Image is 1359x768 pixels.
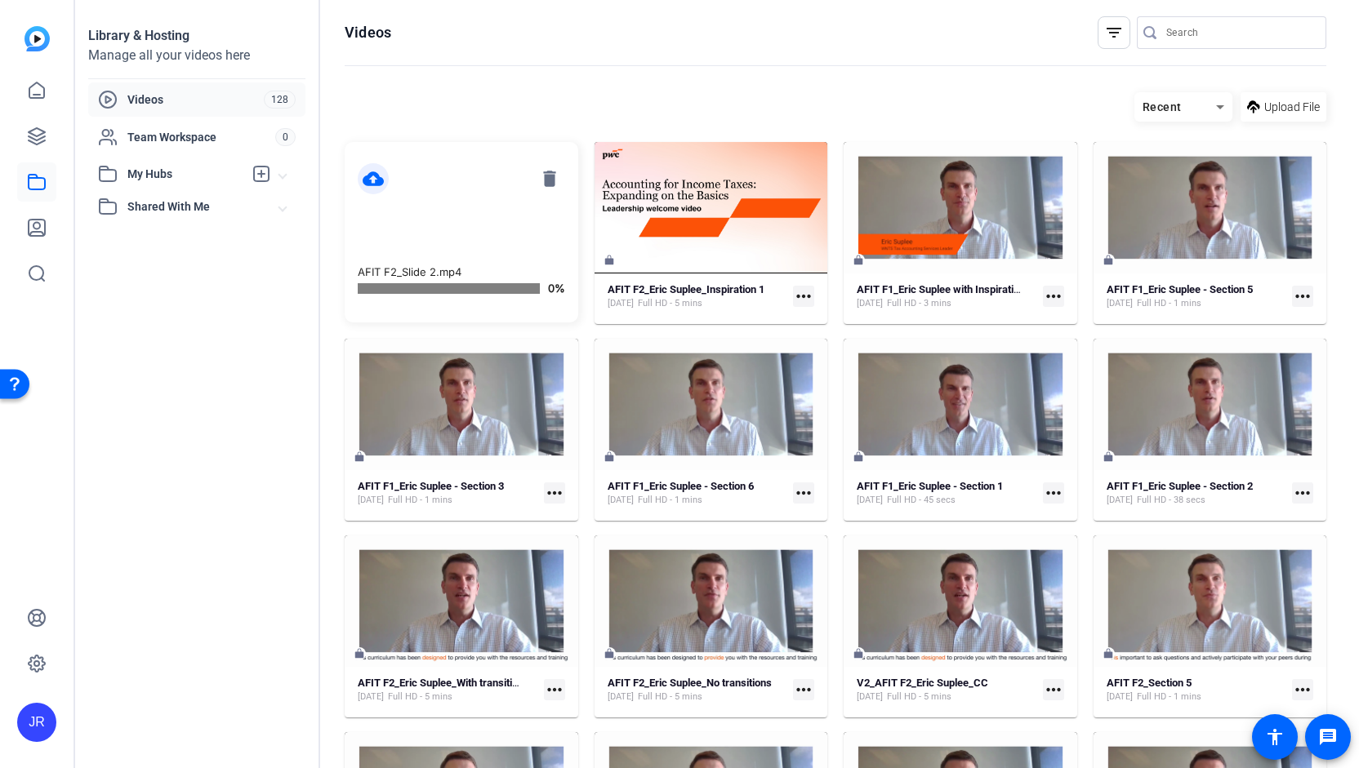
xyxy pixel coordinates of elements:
strong: AFIT F1_Eric Suplee - Section 6 [608,480,754,492]
a: V2_AFIT F2_Eric Suplee_CC[DATE]Full HD - 5 mins [857,677,1036,704]
img: blue-gradient.svg [25,26,50,51]
mat-icon: more_horiz [1043,679,1064,700]
span: Full HD - 5 mins [388,690,452,704]
span: [DATE] [1107,494,1133,507]
mat-icon: more_horiz [1292,286,1313,307]
mat-icon: message [1318,727,1338,747]
span: Full HD - 1 mins [1137,690,1201,704]
div: JR [17,703,56,742]
mat-icon: more_horiz [793,286,814,307]
mat-icon: filter_list [1104,23,1124,42]
span: Full HD - 5 mins [638,690,702,704]
p: AFIT F2_Slide 2.mp4 [358,264,565,281]
span: [DATE] [857,690,883,704]
span: [DATE] [608,297,634,310]
span: [DATE] [1107,690,1133,704]
span: Full HD - 1 mins [638,494,702,507]
mat-icon: more_horiz [793,482,814,504]
div: Library & Hosting [88,26,305,46]
h1: Videos [345,23,391,42]
span: Upload File [1264,99,1320,116]
mat-icon: cloud_upload [358,163,389,194]
mat-icon: more_horiz [544,482,565,504]
div: Manage all your videos here [88,46,305,65]
a: AFIT F2_Eric Suplee_With transitions[DATE]Full HD - 5 mins [358,677,537,704]
span: [DATE] [857,297,883,310]
button: Upload File [1241,92,1326,122]
strong: AFIT F2_Section 5 [1107,677,1192,689]
mat-expansion-panel-header: Shared With Me [88,190,305,223]
span: [DATE] [608,494,634,507]
strong: V2_AFIT F2_Eric Suplee_CC [857,677,988,689]
span: Videos [127,91,264,108]
strong: AFIT F2_Eric Suplee_No transitions [608,677,772,689]
span: [DATE] [857,494,883,507]
mat-icon: accessibility [1265,727,1285,747]
strong: AFIT F2_Eric Suplee_Inspiration 1 [608,283,764,295]
strong: AFIT F1_Eric Suplee - Section 3 [358,480,504,492]
span: Full HD - 5 mins [638,297,702,310]
span: Full HD - 1 mins [388,494,452,507]
mat-icon: more_horiz [1292,482,1313,504]
span: 128 [264,91,296,109]
input: Search [1166,23,1313,42]
a: AFIT F1_Eric Suplee with Inspiration 1 w CC[DATE]Full HD - 3 mins [857,283,1036,310]
span: [DATE] [358,690,384,704]
a: AFIT F2_Eric Suplee_Inspiration 1[DATE]Full HD - 5 mins [608,283,787,310]
strong: AFIT F1_Eric Suplee with Inspiration 1 w CC [857,283,1061,295]
mat-icon: more_horiz [1043,286,1064,307]
mat-icon: more_horiz [793,679,814,700]
strong: AFIT F1_Eric Suplee - Section 1 [857,480,1003,492]
a: AFIT F1_Eric Suplee - Section 5[DATE]Full HD - 1 mins [1107,283,1286,310]
mat-icon: more_horiz [544,679,565,700]
a: AFIT F2_Section 5[DATE]Full HD - 1 mins [1107,677,1286,704]
mat-expansion-panel-header: My Hubs [88,158,305,190]
a: AFIT F1_Eric Suplee - Section 6[DATE]Full HD - 1 mins [608,480,787,507]
a: AFIT F1_Eric Suplee - Section 2[DATE]Full HD - 38 secs [1107,480,1286,507]
span: Full HD - 1 mins [1137,297,1201,310]
mat-icon: more_horiz [1292,679,1313,700]
span: 0 [275,128,296,146]
span: Recent [1143,100,1182,113]
span: My Hubs [127,166,243,183]
mat-icon: delete [534,163,565,194]
span: [DATE] [1107,297,1133,310]
span: Full HD - 45 secs [887,494,956,507]
span: [DATE] [608,690,634,704]
strong: AFIT F1_Eric Suplee - Section 2 [1107,480,1253,492]
span: Team Workspace [127,129,275,145]
strong: AFIT F2_Eric Suplee_With transitions [358,677,529,689]
a: AFIT F1_Eric Suplee - Section 3[DATE]Full HD - 1 mins [358,480,537,507]
a: AFIT F2_Eric Suplee_No transitions[DATE]Full HD - 5 mins [608,677,787,704]
span: Shared With Me [127,198,279,215]
mat-icon: more_horiz [1043,482,1064,504]
span: 0% [548,281,565,297]
span: Full HD - 3 mins [887,297,951,310]
strong: AFIT F1_Eric Suplee - Section 5 [1107,283,1253,295]
span: Full HD - 5 mins [887,690,951,704]
span: [DATE] [358,494,384,507]
a: AFIT F1_Eric Suplee - Section 1[DATE]Full HD - 45 secs [857,480,1036,507]
span: Full HD - 38 secs [1137,494,1205,507]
